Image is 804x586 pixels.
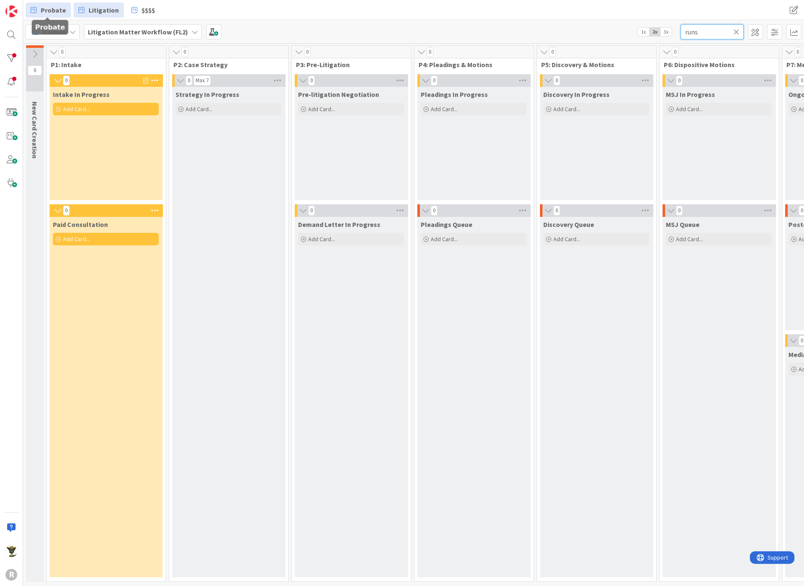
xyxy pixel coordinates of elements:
span: 0 [676,206,683,216]
span: Pleadings Queue [421,220,472,229]
span: Pleadings In Progress [421,90,488,99]
span: Add Card... [431,105,458,113]
input: Quick Filter... [681,24,744,39]
span: Strategy In Progress [175,90,239,99]
span: 0 [431,206,437,216]
span: Probate [41,5,66,15]
span: 3x [660,28,672,36]
span: Demand Letter In Progress [298,220,380,229]
span: 0 [304,47,311,57]
span: 1x [638,28,649,36]
span: 0 [186,76,192,86]
a: $$$$ [126,3,160,18]
span: 0 [59,47,65,57]
span: Add Card... [308,235,335,243]
span: 0 [431,76,437,86]
span: Intake In Progress [53,90,110,99]
span: Pre-litigation Negotiation [298,90,379,99]
span: Paid Consultation [53,220,108,229]
span: P5: Discovery & Motions [541,60,646,69]
img: Visit kanbanzone.com [5,5,17,17]
span: Add Card... [676,235,703,243]
span: 0 [308,76,315,86]
span: P3: Pre-Litigation [296,60,401,69]
b: Litigation Matter Workflow (FL2) [88,28,188,36]
span: P1: Intake [51,60,155,69]
div: R [5,569,17,581]
span: Discovery In Progress [543,90,610,99]
span: 0 [308,206,315,216]
a: Probate [26,3,71,18]
span: 0 [63,206,70,216]
span: Litigation [89,5,119,15]
span: $$$$ [141,5,155,15]
span: Discovery Queue [543,220,594,229]
span: 0 [427,47,433,57]
div: Max 7 [196,78,209,83]
h5: Probate [35,23,65,31]
span: 0 [553,206,560,216]
span: 0 [549,47,556,57]
span: Support [18,1,38,11]
span: P4: Pleadings & Motions [419,60,523,69]
span: New Card Creation [31,102,39,159]
span: 0 [676,76,683,86]
span: 2x [649,28,660,36]
span: Add Card... [186,105,212,113]
a: Litigation [73,3,124,18]
span: 0 [794,47,801,57]
span: 0 [672,47,678,57]
span: MSJ Queue [666,220,699,229]
span: Add Card... [308,105,335,113]
span: P2: Case Strategy [173,60,278,69]
span: Add Card... [431,235,458,243]
span: 0 [181,47,188,57]
span: Add Card... [553,105,580,113]
span: Add Card... [676,105,703,113]
span: 0 [63,76,70,86]
span: 0 [28,65,42,76]
span: P6: Dispositive Motions [664,60,768,69]
span: Add Card... [63,105,90,113]
img: NC [5,545,17,557]
span: 0 [553,76,560,86]
span: Add Card... [553,235,580,243]
span: Add Card... [63,235,90,243]
span: MSJ In Progress [666,90,715,99]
